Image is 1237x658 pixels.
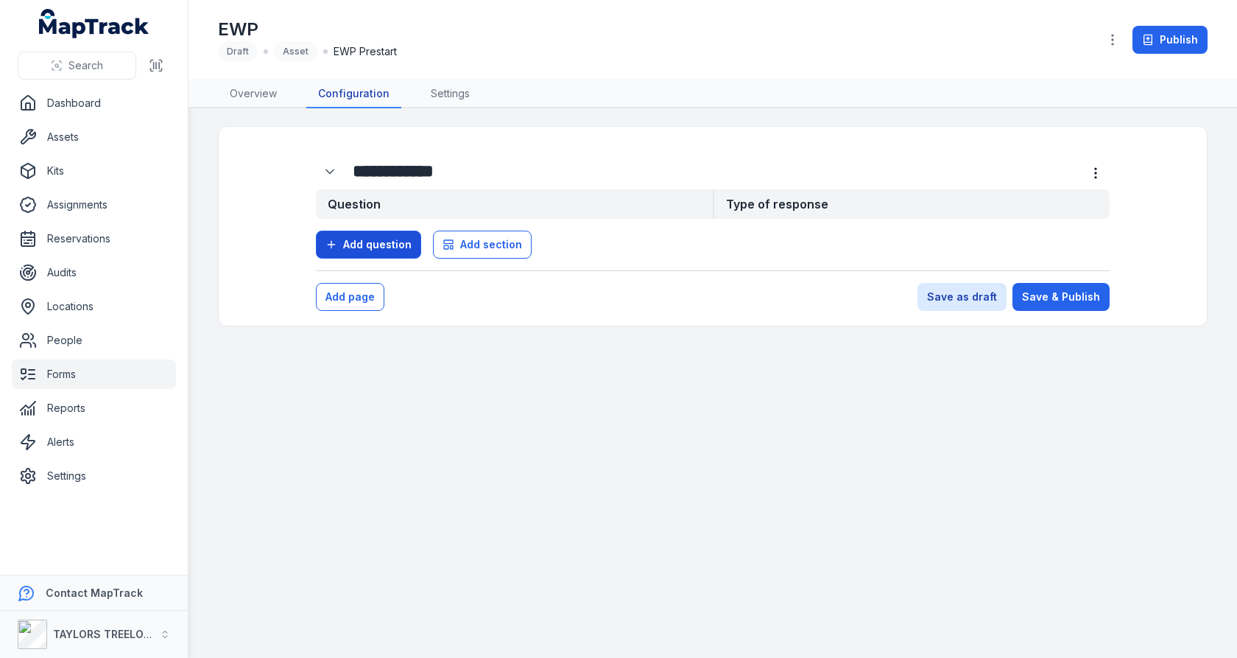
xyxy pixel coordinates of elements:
a: Reports [12,393,176,423]
strong: Type of response [713,189,1110,219]
button: Publish [1132,26,1208,54]
a: Overview [218,80,289,108]
span: EWP Prestart [334,44,397,59]
a: Assets [12,122,176,152]
a: Dashboard [12,88,176,118]
h1: EWP [218,18,397,41]
a: Settings [12,461,176,491]
a: Locations [12,292,176,321]
strong: Question [316,189,713,219]
a: Audits [12,258,176,287]
button: Save & Publish [1012,283,1110,311]
button: Save as draft [917,283,1007,311]
button: Expand [316,158,344,186]
a: Alerts [12,427,176,457]
a: Configuration [306,80,401,108]
a: Forms [12,360,176,389]
button: Add page [316,283,384,311]
a: Assignments [12,190,176,220]
button: more-detail [1082,159,1110,187]
strong: TAYLORS TREELOPPING [53,628,176,640]
a: Kits [12,156,176,186]
a: Reservations [12,224,176,253]
button: Add section [433,231,532,259]
button: Search [18,52,136,80]
button: Add question [316,231,421,259]
span: Add question [343,237,412,252]
span: Search [68,58,103,73]
a: Settings [419,80,482,108]
a: People [12,326,176,355]
a: MapTrack [39,9,149,38]
span: Add section [460,237,522,252]
strong: Contact MapTrack [46,587,143,599]
div: Draft [218,41,258,62]
div: :rnv:-form-item-label [316,158,347,186]
div: Asset [274,41,317,62]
